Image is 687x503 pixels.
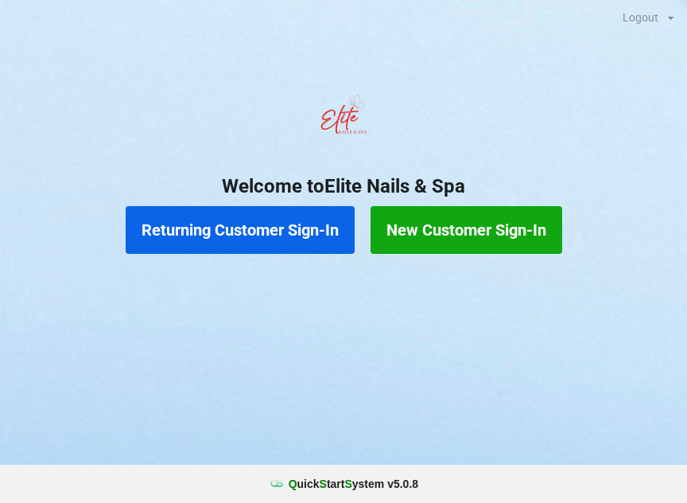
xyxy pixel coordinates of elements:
[269,476,285,492] img: favicon.ico
[344,478,351,490] span: S
[312,87,375,150] img: EliteNailsSpa-Logo1.png
[371,206,562,254] button: New Customer Sign-In
[623,12,658,23] div: Logout
[289,478,297,490] span: Q
[126,206,355,254] button: Returning Customer Sign-In
[289,476,418,492] b: uick tart ystem v 5.0.8
[320,478,327,490] span: S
